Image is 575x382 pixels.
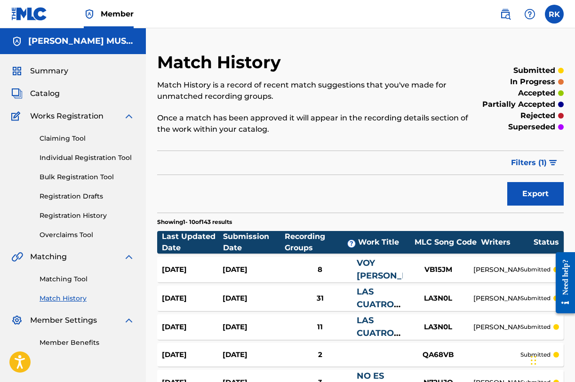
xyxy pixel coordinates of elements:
a: Individual Registration Tool [40,153,135,163]
img: search [500,8,511,20]
p: submitted [520,350,551,359]
p: Showing 1 - 10 of 143 results [157,218,232,226]
div: [DATE] [162,264,223,275]
img: expand [123,251,135,263]
span: Member [101,8,134,19]
img: expand [123,315,135,326]
a: LAS CUATRO MILPAS [357,286,394,322]
div: [PERSON_NAME] [473,322,520,332]
a: Bulk Registration Tool [40,172,135,182]
div: Status [534,237,559,248]
div: User Menu [545,5,564,24]
img: Works Registration [11,111,24,122]
div: Last Updated Date [162,231,223,254]
span: Matching [30,251,67,263]
p: submitted [520,323,551,331]
img: Accounts [11,36,23,47]
div: Help [520,5,539,24]
div: [DATE] [162,293,223,304]
a: Member Benefits [40,338,135,348]
img: Matching [11,251,23,263]
a: Registration History [40,211,135,221]
button: Export [507,182,564,206]
div: [DATE] [223,264,283,275]
a: LAS CUATRO MILPAS [357,315,394,351]
h2: Match History [157,52,286,73]
div: 8 [283,264,356,275]
div: VB15JM [403,264,473,275]
div: [DATE] [162,322,223,333]
div: LA3N0L [403,293,473,304]
a: Overclaims Tool [40,230,135,240]
a: Match History [40,294,135,303]
iframe: Chat Widget [528,337,575,382]
span: ? [348,240,355,247]
a: Registration Drafts [40,191,135,201]
p: partially accepted [482,99,555,110]
img: Member Settings [11,315,23,326]
p: superseded [508,121,555,133]
span: Summary [30,65,68,77]
img: Top Rightsholder [84,8,95,20]
div: MLC Song Code [410,237,481,248]
p: submitted [520,294,551,302]
div: [DATE] [223,293,283,304]
div: 31 [283,293,356,304]
img: Catalog [11,88,23,99]
img: Summary [11,65,23,77]
p: Match History is a record of recent match suggestions that you've made for unmatched recording gr... [157,80,470,102]
a: SummarySummary [11,65,68,77]
span: Member Settings [30,315,97,326]
p: submitted [520,265,551,274]
p: in progress [510,76,555,88]
img: help [524,8,535,20]
a: VOY [PERSON_NAME] [357,258,432,281]
a: Claiming Tool [40,134,135,143]
p: submitted [513,65,555,76]
div: Recording Groups [285,231,358,254]
div: [DATE] [162,350,223,360]
div: QA68VB [403,350,473,360]
div: [DATE] [223,322,283,333]
div: 11 [283,322,356,333]
h5: RHEA MUSIC CO [28,36,135,47]
button: Filters (1) [505,151,564,175]
div: LA3N0L [403,322,473,333]
div: [DATE] [223,350,283,360]
a: CatalogCatalog [11,88,60,99]
div: Drag [531,346,536,374]
a: Public Search [496,5,515,24]
img: expand [123,111,135,122]
div: Writers [481,237,534,248]
img: filter [549,160,557,166]
div: Work Title [358,237,410,248]
span: Works Registration [30,111,104,122]
div: Submission Date [223,231,284,254]
span: Filters ( 1 ) [511,157,547,168]
p: rejected [520,110,555,121]
img: MLC Logo [11,7,48,21]
div: [PERSON_NAME] [473,294,520,303]
p: Once a match has been approved it will appear in the recording details section of the work within... [157,112,470,135]
div: [PERSON_NAME] [473,265,520,275]
div: 2 [283,350,356,360]
iframe: Resource Center [549,245,575,320]
a: Matching Tool [40,274,135,284]
span: Catalog [30,88,60,99]
p: accepted [518,88,555,99]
